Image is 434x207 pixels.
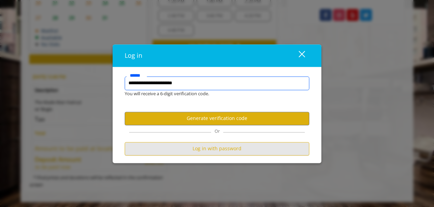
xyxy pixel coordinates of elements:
[286,48,309,63] button: close dialog
[125,112,309,125] button: Generate verification code
[125,51,142,59] span: Log in
[291,51,304,61] div: close dialog
[125,142,309,155] button: Log in with password
[120,90,304,97] div: You will receive a 6-digit verification code.
[211,128,223,134] span: Or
